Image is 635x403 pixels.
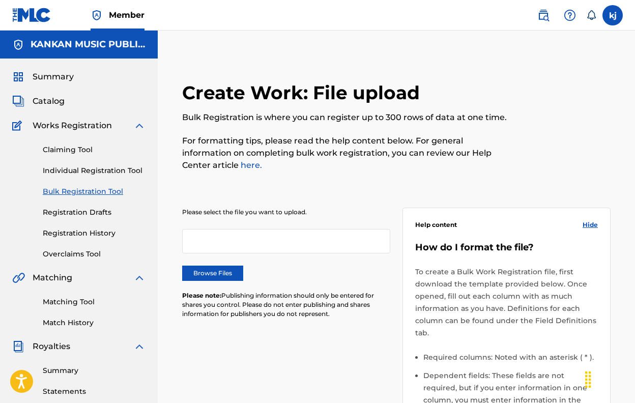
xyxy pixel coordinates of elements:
span: Works Registration [33,120,112,132]
a: Claiming Tool [43,145,146,155]
span: Royalties [33,340,70,353]
a: Summary [43,365,146,376]
span: Member [109,9,145,21]
p: Publishing information should only be entered for shares you control. Please do not enter publish... [182,291,390,319]
img: search [537,9,550,21]
img: expand [133,120,146,132]
a: CatalogCatalog [12,95,65,107]
img: MLC Logo [12,8,51,22]
img: Works Registration [12,120,25,132]
h2: Create Work: File upload [182,81,425,104]
img: Top Rightsholder [91,9,103,21]
span: Help content [415,220,457,229]
a: Bulk Registration Tool [43,186,146,197]
img: Accounts [12,39,24,51]
p: For formatting tips, please read the help content below. For general information on completing bu... [182,135,512,171]
a: Registration Drafts [43,207,146,218]
img: Royalties [12,340,24,353]
iframe: Chat Widget [584,354,635,403]
a: SummarySummary [12,71,74,83]
p: To create a Bulk Work Registration file, first download the template provided below. Once opened,... [415,266,598,339]
label: Browse Files [182,266,243,281]
img: Summary [12,71,24,83]
img: expand [133,340,146,353]
h5: How do I format the file? [415,242,598,253]
a: Match History [43,318,146,328]
img: Matching [12,272,25,284]
a: Public Search [533,5,554,25]
a: Overclaims Tool [43,249,146,260]
h5: KANKAN MUSIC PUBLISHING [31,39,146,50]
div: Notifications [586,10,596,20]
img: Catalog [12,95,24,107]
p: Bulk Registration is where you can register up to 300 rows of data at one time. [182,111,512,124]
div: Drag [580,364,596,395]
span: Please note: [182,292,221,299]
span: Matching [33,272,72,284]
span: Catalog [33,95,65,107]
li: Required columns: Noted with an asterisk ( * ). [423,351,598,369]
span: Summary [33,71,74,83]
p: Please select the file you want to upload. [182,208,390,217]
a: here. [239,160,262,170]
img: help [564,9,576,21]
div: User Menu [602,5,623,25]
a: Matching Tool [43,297,146,307]
div: Help [560,5,580,25]
a: Registration History [43,228,146,239]
img: expand [133,272,146,284]
span: Hide [583,220,598,229]
a: Statements [43,386,146,397]
a: Individual Registration Tool [43,165,146,176]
